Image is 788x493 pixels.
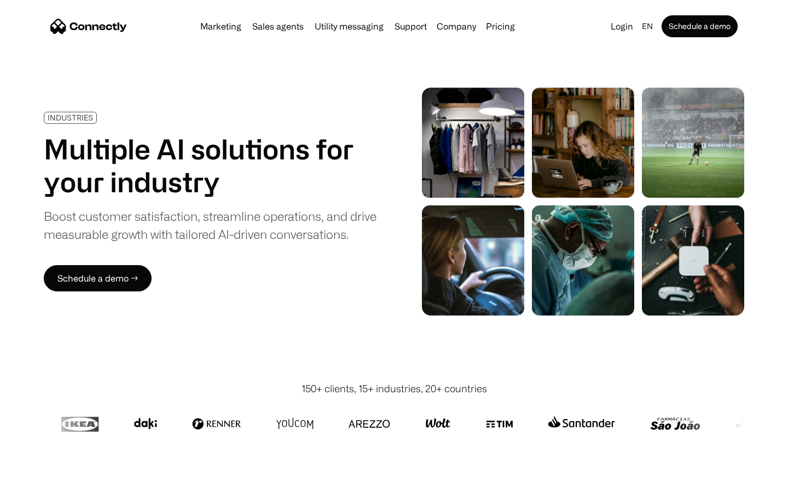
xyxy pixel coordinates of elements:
a: Schedule a demo [662,15,738,37]
div: Company [437,19,476,34]
h1: Multiple AI solutions for your industry [44,133,376,198]
a: Sales agents [248,22,308,31]
ul: Language list [22,474,66,489]
div: 150+ clients, 15+ industries, 20+ countries [302,381,487,396]
a: Pricing [482,22,519,31]
a: Utility messaging [310,22,388,31]
a: Support [390,22,431,31]
div: INDUSTRIES [48,113,93,122]
a: Login [606,19,638,34]
div: Boost customer satisfaction, streamline operations, and drive measurable growth with tailored AI-... [44,207,376,243]
div: en [642,19,653,34]
a: Marketing [196,22,246,31]
aside: Language selected: English [11,473,66,489]
a: Schedule a demo → [44,265,152,291]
